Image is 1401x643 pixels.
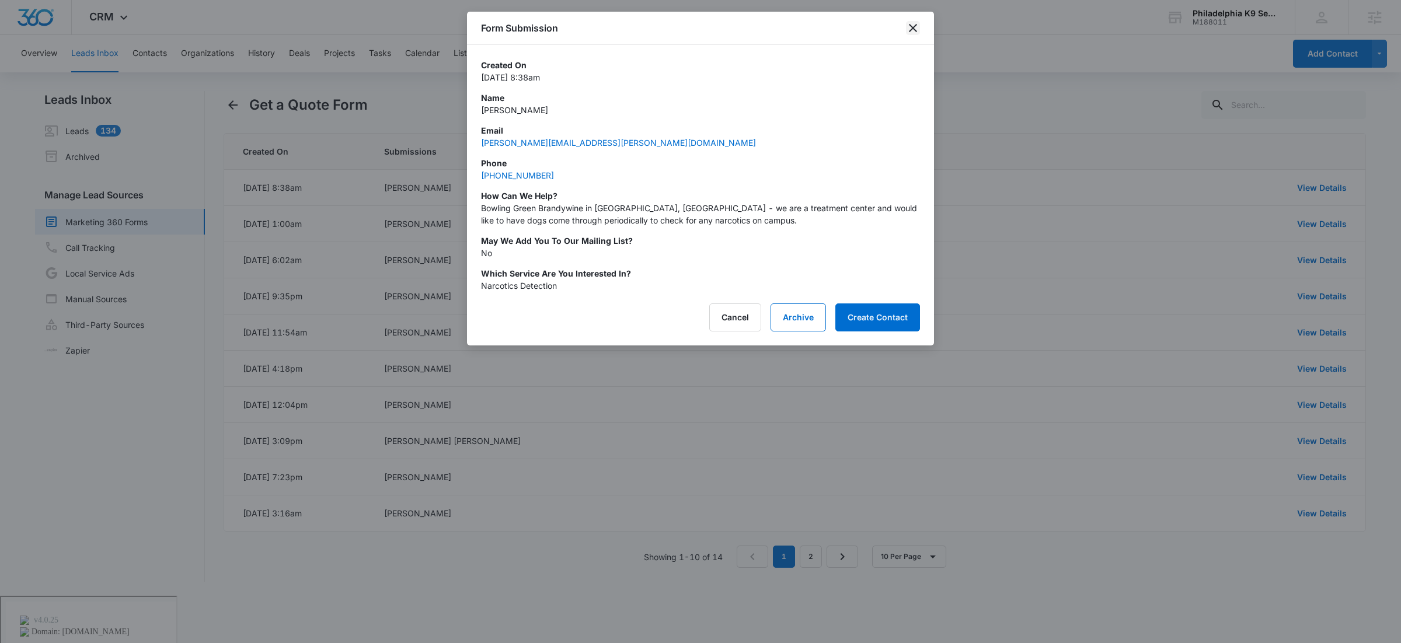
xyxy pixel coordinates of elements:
img: tab_keywords_by_traffic_grey.svg [116,68,126,77]
div: Domain Overview [44,69,104,76]
p: Narcotics Detection [481,279,920,292]
p: How can we help? [481,190,920,202]
p: Phone [481,157,920,169]
a: [PERSON_NAME][EMAIL_ADDRESS][PERSON_NAME][DOMAIN_NAME] [481,138,756,148]
p: Bowling Green Brandywine in [GEOGRAPHIC_DATA], [GEOGRAPHIC_DATA] - we are a treatment center and ... [481,202,920,226]
div: Keywords by Traffic [129,69,197,76]
p: Created On [481,59,920,71]
button: Create Contact [835,303,920,331]
img: tab_domain_overview_orange.svg [32,68,41,77]
p: Which service are you interested in? [481,267,920,279]
h1: Form Submission [481,21,558,35]
div: Domain: [DOMAIN_NAME] [30,30,128,40]
button: Cancel [709,303,761,331]
a: [PHONE_NUMBER] [481,170,554,180]
p: Name [481,92,920,104]
p: [PERSON_NAME] [481,104,920,116]
p: [DATE] 8:38am [481,71,920,83]
p: No [481,247,920,259]
img: website_grey.svg [19,30,28,40]
p: Email [481,124,920,137]
p: May we add you to our mailing list? [481,235,920,247]
div: v 4.0.25 [33,19,57,28]
button: Archive [771,303,826,331]
img: logo_orange.svg [19,19,28,28]
button: close [906,21,920,35]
